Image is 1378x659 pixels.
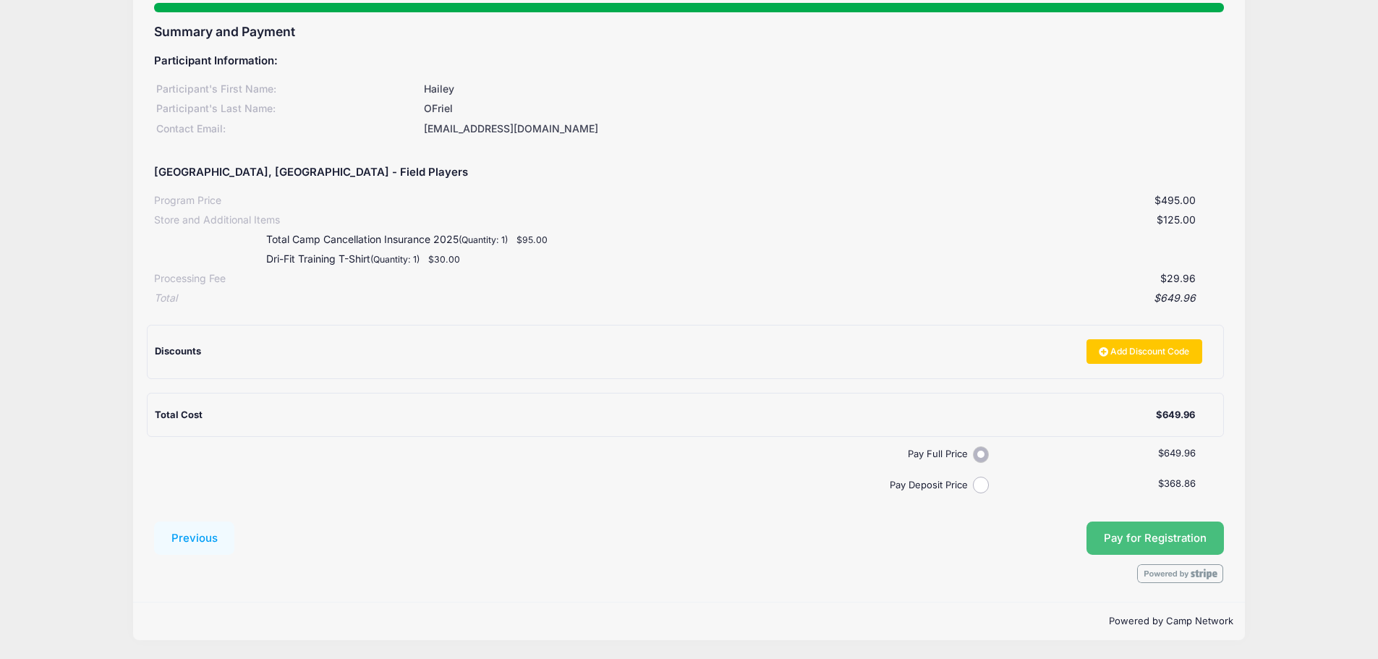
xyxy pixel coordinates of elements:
div: Dri-Fit Training T-Shirt [237,252,869,267]
div: Store and Additional Items [154,213,280,228]
small: $95.00 [516,234,548,245]
div: Program Price [154,193,221,208]
div: $649.96 [177,291,1196,306]
span: $495.00 [1154,194,1196,206]
div: Contact Email: [154,122,422,137]
label: Pay Full Price [159,447,973,462]
button: Pay for Registration [1086,522,1224,555]
div: Total Camp Cancellation Insurance 2025 [237,232,869,247]
button: Previous [154,522,235,555]
a: Add Discount Code [1086,339,1202,364]
label: Pay Deposit Price [159,478,973,493]
label: $368.86 [1158,477,1196,491]
label: $649.96 [1158,446,1196,461]
h5: Participant Information: [154,55,1224,68]
div: [EMAIL_ADDRESS][DOMAIN_NAME] [422,122,1224,137]
small: $30.00 [428,254,460,265]
div: OFriel [422,101,1224,116]
div: Participant's Last Name: [154,101,422,116]
h3: Summary and Payment [154,24,1224,39]
span: Discounts [155,345,201,357]
small: (Quantity: 1) [370,254,420,265]
div: Processing Fee [154,271,226,286]
h5: [GEOGRAPHIC_DATA], [GEOGRAPHIC_DATA] - Field Players [154,166,468,179]
div: $125.00 [280,213,1196,228]
p: Powered by Camp Network [145,614,1233,629]
div: $649.96 [1156,408,1195,422]
div: $29.96 [226,271,1196,286]
small: (Quantity: 1) [459,234,508,245]
div: Hailey [422,82,1224,97]
div: Participant's First Name: [154,82,422,97]
div: Total Cost [155,408,1156,422]
div: Total [154,291,177,306]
